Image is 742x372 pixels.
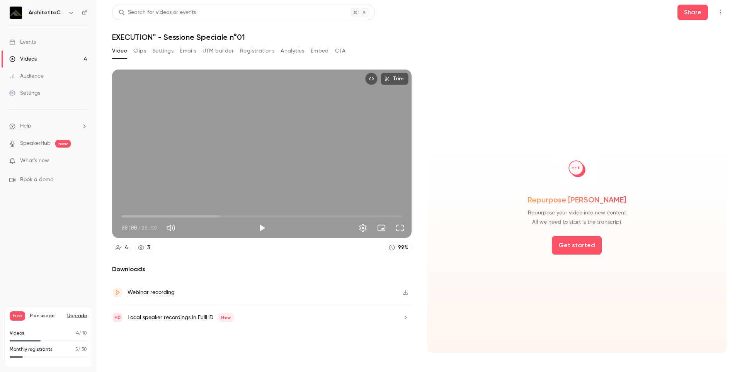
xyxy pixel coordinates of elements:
div: Local speaker recordings in FullHD [128,313,234,322]
span: Repurpose your video into new content All we need to start is the transcript [528,208,626,227]
div: Events [9,38,36,46]
p: / 30 [75,346,87,353]
div: 4 [125,244,128,252]
span: / [138,224,141,232]
p: Videos [10,330,24,337]
button: Settings [152,45,174,57]
div: 00:00 [121,224,157,232]
div: Videos [9,55,37,63]
p: / 10 [76,330,87,337]
button: Settings [355,220,371,236]
span: 4 [76,331,79,336]
button: Play [254,220,270,236]
button: Get started [552,236,602,255]
button: Analytics [281,45,305,57]
p: Monthly registrants [10,346,53,353]
span: Repurpose [PERSON_NAME] [528,194,626,205]
span: What's new [20,157,49,165]
a: 4 [112,243,131,253]
img: ArchitettoClub [10,7,22,19]
button: Upgrade [67,313,87,319]
div: Settings [9,89,40,97]
button: Embed [311,45,329,57]
button: Registrations [240,45,274,57]
button: Turn on miniplayer [374,220,389,236]
h2: Downloads [112,265,412,274]
button: UTM builder [203,45,234,57]
button: Embed video [365,73,378,85]
a: SpeakerHub [20,139,51,148]
span: 26:59 [141,224,157,232]
button: Share [677,5,708,20]
button: CTA [335,45,345,57]
a: 3 [134,243,153,253]
div: 99 % [398,244,408,252]
li: help-dropdown-opener [9,122,87,130]
div: Search for videos or events [119,8,196,17]
span: 5 [75,347,78,352]
span: Help [20,122,31,130]
button: Video [112,45,127,57]
button: Full screen [392,220,408,236]
button: Emails [180,45,196,57]
span: 00:00 [121,224,137,232]
button: Top Bar Actions [714,6,727,19]
span: New [218,313,234,322]
h1: EXECUTION™ - Sessione Speciale n°01 [112,32,727,42]
span: Book a demo [20,176,53,184]
h6: ArchitettoClub [29,9,65,17]
div: 3 [147,244,150,252]
a: 99% [385,243,412,253]
button: Clips [133,45,146,57]
div: Webinar recording [128,288,175,297]
div: Audience [9,72,44,80]
span: Free [10,311,25,321]
span: new [55,140,71,148]
span: Plan usage [30,313,63,319]
button: Mute [163,220,179,236]
button: Trim [381,73,408,85]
